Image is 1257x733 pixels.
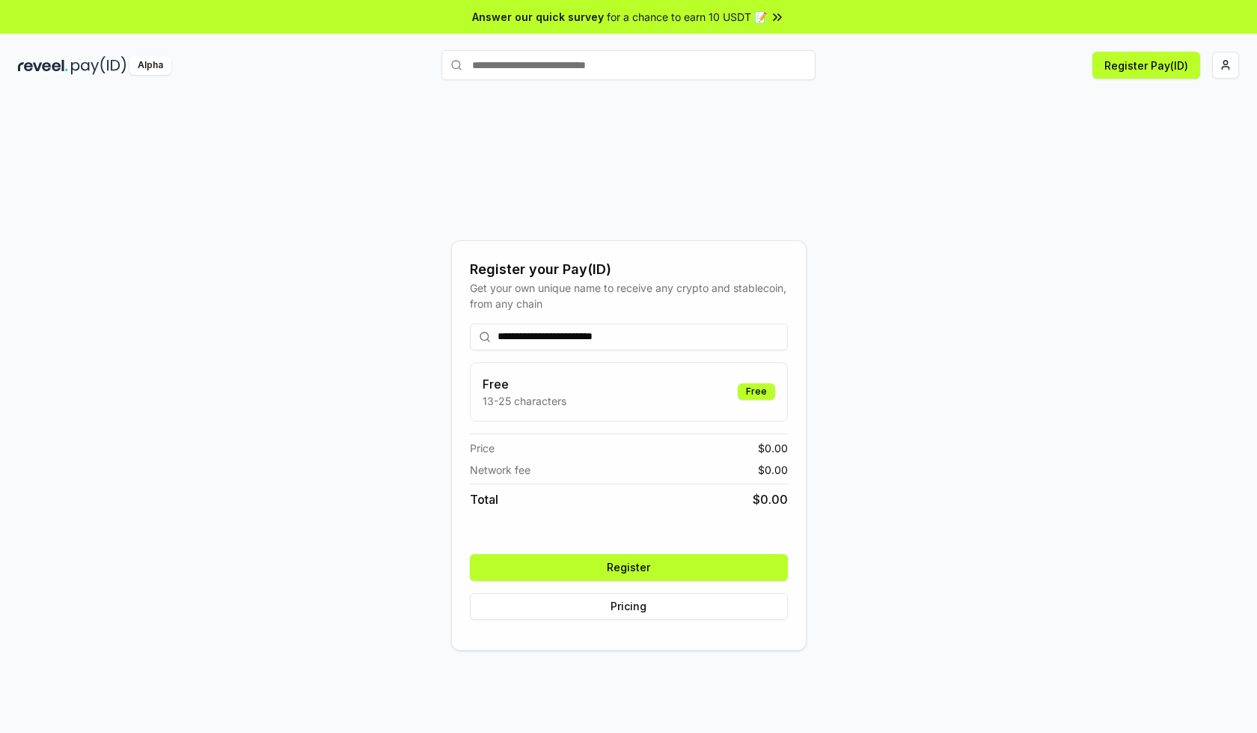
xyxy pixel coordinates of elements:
p: 13-25 characters [483,393,566,409]
span: Answer our quick survey [472,9,604,25]
span: Network fee [470,462,530,478]
span: $ 0.00 [758,462,788,478]
div: Alpha [129,56,171,75]
img: reveel_dark [18,56,68,75]
button: Register [470,554,788,581]
span: $ 0.00 [758,440,788,456]
h3: Free [483,375,566,393]
div: Register your Pay(ID) [470,259,788,280]
span: Total [470,490,498,508]
div: Free [738,383,775,400]
img: pay_id [71,56,126,75]
button: Register Pay(ID) [1092,52,1200,79]
div: Get your own unique name to receive any crypto and stablecoin, from any chain [470,280,788,311]
span: $ 0.00 [753,490,788,508]
span: Price [470,440,495,456]
span: for a chance to earn 10 USDT 📝 [607,9,767,25]
button: Pricing [470,593,788,620]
